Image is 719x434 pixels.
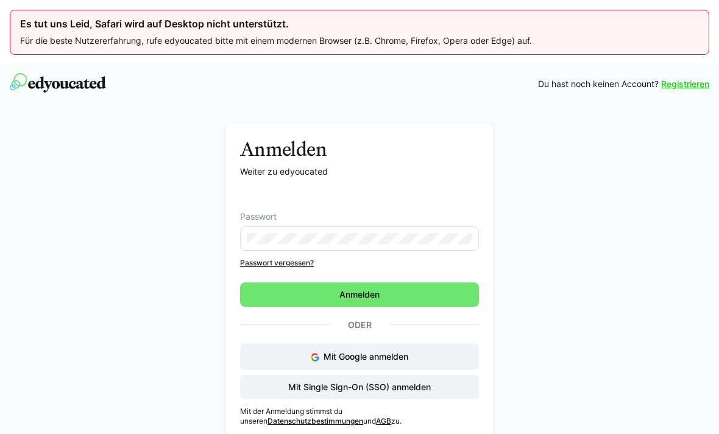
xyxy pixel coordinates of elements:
[286,381,433,393] span: Mit Single Sign-On (SSO) anmelden
[240,138,479,161] h3: Anmelden
[240,375,479,399] button: Mit Single Sign-On (SSO) anmelden
[240,343,479,370] button: Mit Google anmelden
[240,166,479,178] p: Weiter zu edyoucated
[240,407,479,426] p: Mit der Anmeldung stimmst du unseren und zu.
[240,258,479,268] a: Passwort vergessen?
[20,18,699,30] div: Es tut uns Leid, Safari wird auf Desktop nicht unterstützt.
[661,78,709,90] a: Registrieren
[330,317,389,334] p: Oder
[267,416,363,425] a: Datenschutzbestimmungen
[376,416,391,425] a: AGB
[324,351,408,362] span: Mit Google anmelden
[538,78,659,90] span: Du hast noch keinen Account?
[20,35,699,47] p: Für die beste Nutzererfahrung, rufe edyoucated bitte mit einem modernen Browser (z.B. Chrome, Fir...
[10,73,106,93] img: edyoucated
[240,282,479,307] button: Anmelden
[240,212,277,222] span: Passwort
[338,289,381,301] span: Anmelden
